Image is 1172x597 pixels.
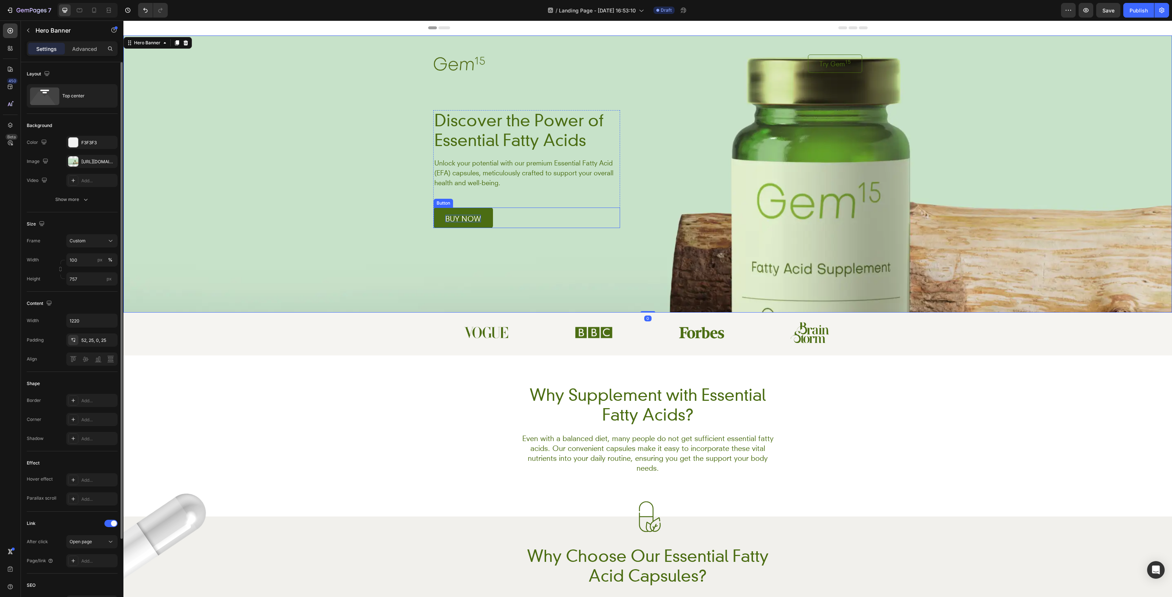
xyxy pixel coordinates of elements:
input: px% [66,253,118,266]
div: Top center [62,87,107,104]
label: Height [27,276,40,282]
span: Draft [661,7,672,14]
div: Video [27,176,49,186]
button: 7 [3,3,55,18]
div: Add... [81,558,116,564]
div: 450 [7,78,18,84]
div: Add... [81,436,116,442]
div: Add... [81,477,116,484]
p: Hero Banner [36,26,98,35]
span: Custom [70,238,86,244]
div: SEO [27,582,36,589]
label: Width [27,257,39,263]
img: gempages_432750572815254551-1349f2bb-c22e-46db-bc68-41a7e34e8480.webp [310,36,361,50]
button: % [96,255,104,264]
div: Open Intercom Messenger [1147,561,1165,579]
div: Image [27,157,50,167]
button: px [106,255,115,264]
button: Show more [27,193,118,206]
input: Auto [67,314,117,327]
div: Background [27,122,52,129]
div: Add... [81,178,116,184]
div: Align [27,356,37,362]
p: Try Gem [696,38,727,49]
iframe: Design area [123,20,1172,597]
p: 7 [48,6,51,15]
div: Hero Banner [9,19,38,26]
div: Undo/Redo [138,3,168,18]
h1: Discover the Power of Essential Fatty Acids [310,90,497,131]
img: gempages_432750572815254551-385b9199-f943-46d9-a539-d2bdce719606.png [553,306,603,319]
button: Save [1096,3,1120,18]
div: Shape [27,380,40,387]
div: Beta [5,134,18,140]
img: gempages_432750572815254551-dc4124ae-d69a-4f52-9342-fd6e04f1a8a0.png [340,306,385,318]
span: / [556,7,557,14]
label: Frame [27,238,40,244]
img: gempages_432750572815254551-87611b01-590f-4dcc-a9c6-971216515a09.png [451,303,489,320]
div: Layout [27,69,51,79]
div: 52, 25, 0, 25 [81,337,116,344]
img: gempages_432750572815254551-ad6daf0b-e858-41ce-94e5-41c8f5c0d239.svg [509,481,540,512]
a: Try Gem15 [685,34,739,52]
div: px [97,257,103,263]
p: Advanced [72,45,97,53]
p: Even with a balanced diet, many people do not get sufficient essential fatty acids. Our convenien... [394,413,655,452]
span: px [107,276,112,281]
div: % [108,257,112,263]
div: Add... [81,417,116,423]
div: Border [27,397,41,404]
span: Save [1102,7,1114,14]
div: Show more [55,196,89,203]
input: px [66,272,118,286]
p: Unlock your potential with our premium Essential Fatty Acid (EFA) capsules, meticulously crafted ... [311,138,496,167]
div: Size [27,219,46,229]
div: Page/link [27,557,53,564]
div: Padding [27,337,44,343]
img: gempages_432750572815254551-71ed4ced-0322-4426-9f3d-d21472cc8a0a.png [667,302,705,322]
div: Color [27,138,48,148]
div: Button [312,179,328,186]
span: Landing Page - [DATE] 16:53:10 [559,7,636,14]
div: After click [27,538,48,545]
div: Publish [1130,7,1148,14]
div: Width [27,317,39,324]
button: Publish [1123,3,1154,18]
div: [URL][DOMAIN_NAME] [81,158,116,165]
button: Custom [66,234,118,247]
p: buy now [322,194,357,202]
div: Shadow [27,435,44,442]
div: Hover effect [27,476,53,482]
div: F3F3F3 [81,139,116,146]
span: Open page [70,539,92,544]
div: Corner [27,416,41,423]
div: Effect [27,460,40,466]
div: Link [27,520,36,527]
div: Content [27,299,53,309]
p: Settings [36,45,57,53]
div: Add... [81,398,116,404]
a: buy now [310,187,370,208]
div: Parallax scroll [27,495,56,501]
h2: Why Supplement with Essential Fatty Acids? [393,364,656,405]
div: 0 [521,295,528,301]
div: Add... [81,496,116,503]
h2: Why Choose Our Essential Fatty Acid Capsules? [393,525,656,566]
button: Open page [66,535,118,548]
sup: 15 [722,38,727,44]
